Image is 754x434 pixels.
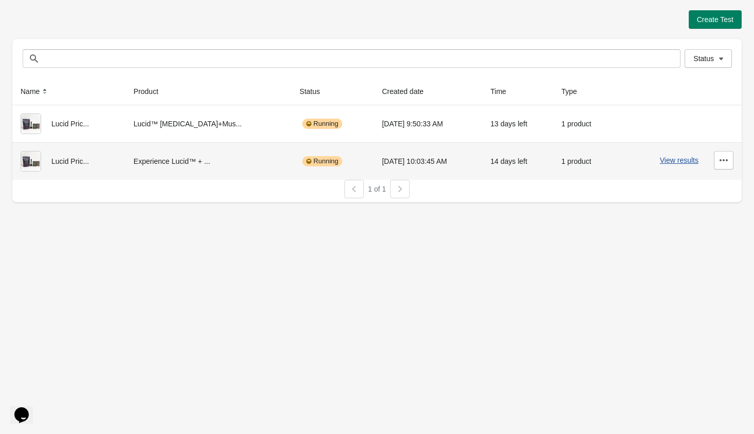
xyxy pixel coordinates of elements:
button: Status [296,82,335,101]
div: 1 product [561,114,606,134]
div: [DATE] 10:03:45 AM [382,151,474,172]
div: Running [302,119,342,129]
div: [DATE] 9:50:33 AM [382,114,474,134]
span: Create Test [697,15,733,24]
button: Created date [378,82,438,101]
button: Time [486,82,521,101]
div: Experience Lucid™ + ... [134,151,283,172]
button: Name [16,82,54,101]
iframe: chat widget [10,393,43,424]
div: 14 days left [490,151,545,172]
button: Create Test [689,10,742,29]
div: 1 product [561,151,606,172]
button: Product [130,82,173,101]
button: View results [660,156,698,164]
button: Status [685,49,732,68]
div: Running [302,156,342,166]
span: Status [693,54,714,63]
span: 1 of 1 [368,185,386,193]
div: Lucid Pric... [21,151,117,172]
button: Type [557,82,591,101]
div: 13 days left [490,114,545,134]
div: Lucid Pric... [21,114,117,134]
div: Lucid™ [MEDICAL_DATA]+Mus... [134,114,283,134]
